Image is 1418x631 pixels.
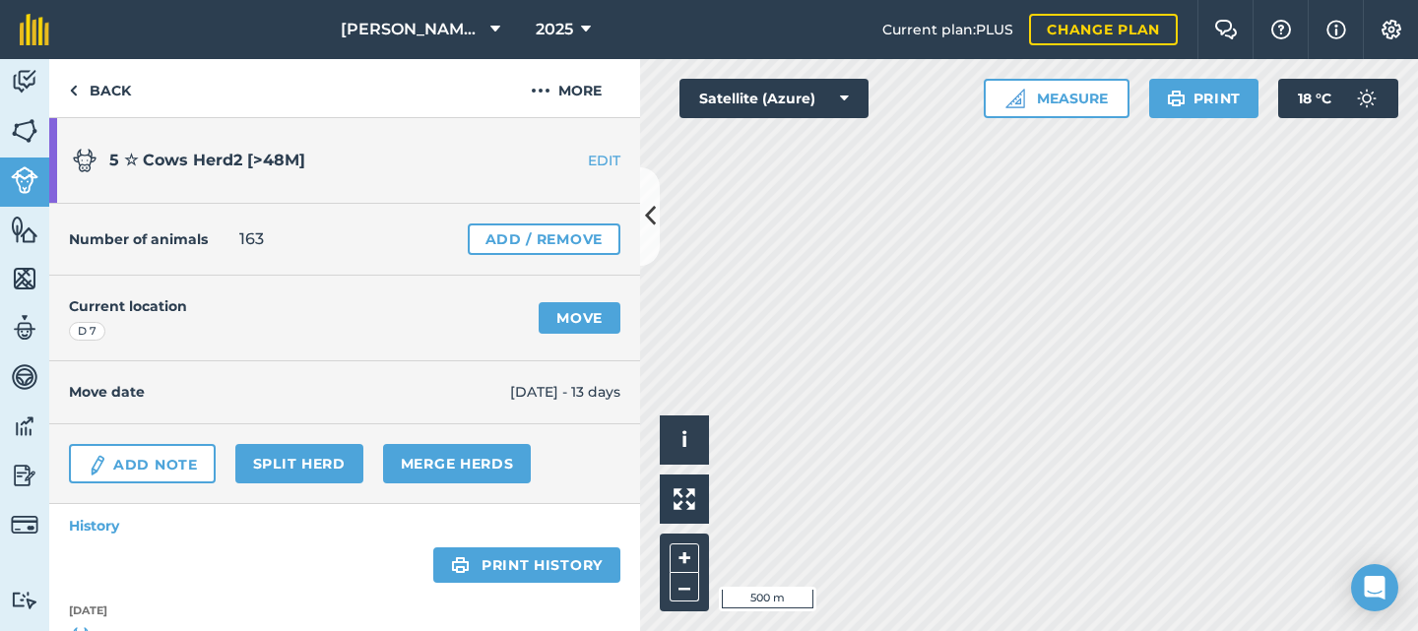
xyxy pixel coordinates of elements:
[1351,564,1398,611] div: Open Intercom Messenger
[49,504,640,547] a: History
[11,313,38,343] img: svg+xml;base64,PD94bWwgdmVyc2lvbj0iMS4wIiBlbmNvZGluZz0idXRmLTgiPz4KPCEtLSBHZW5lcmF0b3I6IEFkb2JlIE...
[670,543,699,573] button: +
[1167,87,1186,110] img: svg+xml;base64,PHN2ZyB4bWxucz0iaHR0cDovL3d3dy53My5vcmcvMjAwMC9zdmciIHdpZHRoPSIxOSIgaGVpZ2h0PSIyNC...
[1278,79,1398,118] button: 18 °C
[510,381,620,403] span: [DATE] - 13 days
[536,18,573,41] span: 2025
[69,79,78,102] img: svg+xml;base64,PHN2ZyB4bWxucz0iaHR0cDovL3d3dy53My5vcmcvMjAwMC9zdmciIHdpZHRoPSI5IiBoZWlnaHQ9IjI0Ii...
[674,488,695,510] img: Four arrows, one pointing top left, one top right, one bottom right and the last bottom left
[451,553,470,577] img: svg+xml;base64,PHN2ZyB4bWxucz0iaHR0cDovL3d3dy53My5vcmcvMjAwMC9zdmciIHdpZHRoPSIxOSIgaGVpZ2h0PSIyNC...
[341,18,483,41] span: [PERSON_NAME] Farms
[11,264,38,293] img: svg+xml;base64,PHN2ZyB4bWxucz0iaHR0cDovL3d3dy53My5vcmcvMjAwMC9zdmciIHdpZHRoPSI1NiIgaGVpZ2h0PSI2MC...
[69,602,620,620] strong: [DATE]
[984,79,1129,118] button: Measure
[11,166,38,194] img: svg+xml;base64,PD94bWwgdmVyc2lvbj0iMS4wIiBlbmNvZGluZz0idXRmLTgiPz4KPCEtLSBHZW5lcmF0b3I6IEFkb2JlIE...
[1380,20,1403,39] img: A cog icon
[11,67,38,96] img: svg+xml;base64,PD94bWwgdmVyc2lvbj0iMS4wIiBlbmNvZGluZz0idXRmLTgiPz4KPCEtLSBHZW5lcmF0b3I6IEFkb2JlIE...
[383,444,532,483] a: Merge Herds
[239,227,264,251] span: 163
[1005,89,1025,108] img: Ruler icon
[235,444,363,483] a: Split herd
[109,151,305,169] span: 5 ☆ Cows Herd2 [>48M]
[679,79,869,118] button: Satellite (Azure)
[87,454,108,477] img: svg+xml;base64,PD94bWwgdmVyc2lvbj0iMS4wIiBlbmNvZGluZz0idXRmLTgiPz4KPCEtLSBHZW5lcmF0b3I6IEFkb2JlIE...
[492,59,640,117] button: More
[670,573,699,601] button: –
[1149,79,1259,118] button: Print
[1347,79,1386,118] img: svg+xml;base64,PD94bWwgdmVyc2lvbj0iMS4wIiBlbmNvZGluZz0idXRmLTgiPz4KPCEtLSBHZW5lcmF0b3I6IEFkb2JlIE...
[681,427,687,452] span: i
[11,591,38,609] img: svg+xml;base64,PD94bWwgdmVyc2lvbj0iMS4wIiBlbmNvZGluZz0idXRmLTgiPz4KPCEtLSBHZW5lcmF0b3I6IEFkb2JlIE...
[1029,14,1178,45] a: Change plan
[69,322,105,342] div: D 7
[882,19,1013,40] span: Current plan : PLUS
[49,59,151,117] a: Back
[73,149,97,172] img: svg+xml;base64,PD94bWwgdmVyc2lvbj0iMS4wIiBlbmNvZGluZz0idXRmLTgiPz4KPCEtLSBHZW5lcmF0b3I6IEFkb2JlIE...
[468,223,620,255] a: Add / Remove
[11,215,38,244] img: svg+xml;base64,PHN2ZyB4bWxucz0iaHR0cDovL3d3dy53My5vcmcvMjAwMC9zdmciIHdpZHRoPSI1NiIgaGVpZ2h0PSI2MC...
[11,411,38,441] img: svg+xml;base64,PD94bWwgdmVyc2lvbj0iMS4wIiBlbmNvZGluZz0idXRmLTgiPz4KPCEtLSBHZW5lcmF0b3I6IEFkb2JlIE...
[531,79,550,102] img: svg+xml;base64,PHN2ZyB4bWxucz0iaHR0cDovL3d3dy53My5vcmcvMjAwMC9zdmciIHdpZHRoPSIyMCIgaGVpZ2h0PSIyNC...
[69,444,216,483] a: Add Note
[1326,18,1346,41] img: svg+xml;base64,PHN2ZyB4bWxucz0iaHR0cDovL3d3dy53My5vcmcvMjAwMC9zdmciIHdpZHRoPSIxNyIgaGVpZ2h0PSIxNy...
[660,415,709,465] button: i
[69,228,208,250] h4: Number of animals
[11,116,38,146] img: svg+xml;base64,PHN2ZyB4bWxucz0iaHR0cDovL3d3dy53My5vcmcvMjAwMC9zdmciIHdpZHRoPSI1NiIgaGVpZ2h0PSI2MC...
[1298,79,1331,118] span: 18 ° C
[11,461,38,490] img: svg+xml;base64,PD94bWwgdmVyc2lvbj0iMS4wIiBlbmNvZGluZz0idXRmLTgiPz4KPCEtLSBHZW5lcmF0b3I6IEFkb2JlIE...
[433,547,620,583] a: Print history
[539,302,620,334] a: Move
[69,295,187,317] h4: Current location
[11,362,38,392] img: svg+xml;base64,PD94bWwgdmVyc2lvbj0iMS4wIiBlbmNvZGluZz0idXRmLTgiPz4KPCEtLSBHZW5lcmF0b3I6IEFkb2JlIE...
[1214,20,1238,39] img: Two speech bubbles overlapping with the left bubble in the forefront
[11,511,38,538] img: svg+xml;base64,PD94bWwgdmVyc2lvbj0iMS4wIiBlbmNvZGluZz0idXRmLTgiPz4KPCEtLSBHZW5lcmF0b3I6IEFkb2JlIE...
[69,381,510,403] h4: Move date
[20,14,49,45] img: fieldmargin Logo
[1269,20,1293,39] img: A question mark icon
[516,151,640,170] a: EDIT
